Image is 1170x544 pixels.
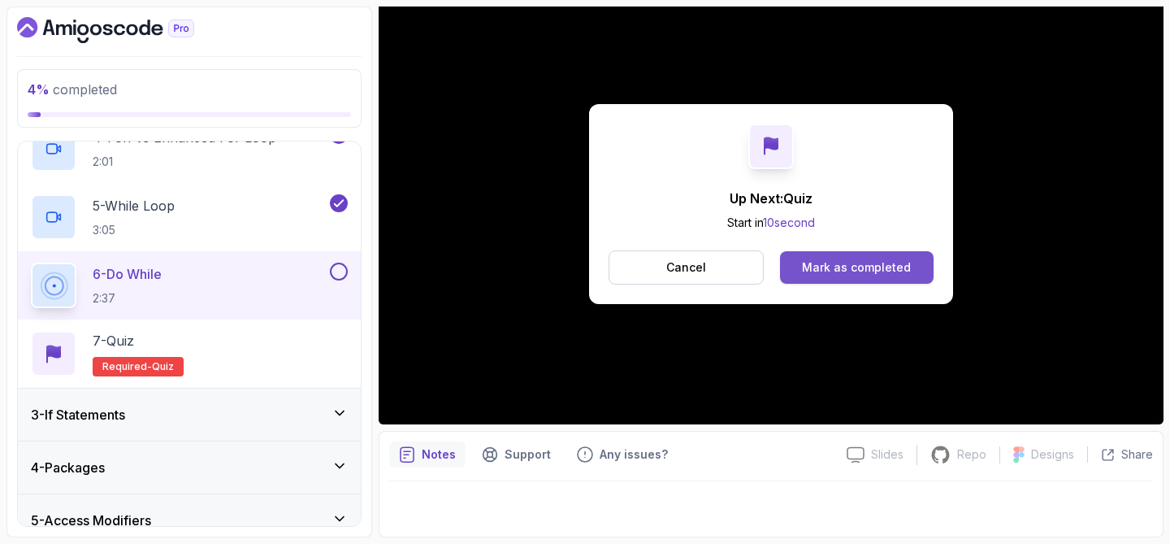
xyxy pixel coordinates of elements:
button: Share [1087,446,1153,463]
div: Mark as completed [802,259,911,276]
p: 2:37 [93,290,162,307]
p: 7 - Quiz [93,331,134,350]
p: 6 - Do While [93,264,162,284]
h3: 5 - Access Modifiers [31,511,151,530]
button: 6-Do While2:37 [31,263,348,308]
p: Slides [871,446,903,463]
p: 3:05 [93,222,175,238]
p: Designs [1031,446,1074,463]
p: Up Next: Quiz [727,189,815,208]
p: Repo [957,446,986,463]
button: Cancel [609,250,764,285]
button: 7-QuizRequired-quiz [31,331,348,376]
p: Cancel [666,259,706,276]
p: Share [1121,446,1153,463]
p: Support [505,446,551,463]
p: Notes [422,446,456,463]
p: Any issues? [600,446,668,463]
button: 4-Fori vs Enhanced For Loop2:01 [31,126,348,172]
button: Mark as completed [780,251,934,284]
button: 4-Packages [18,442,361,494]
button: Feedback button [567,442,678,468]
p: 2:01 [93,154,276,170]
a: Dashboard [17,17,232,43]
h3: 4 - Packages [31,458,105,477]
h3: 3 - If Statements [31,405,125,424]
p: Start in [727,215,815,231]
span: 4 % [28,81,50,98]
span: quiz [152,360,174,373]
button: 3-If Statements [18,389,361,441]
button: Support button [472,442,561,468]
p: 5 - While Loop [93,196,175,215]
button: 5-While Loop3:05 [31,194,348,240]
span: 10 second [763,215,815,229]
span: completed [28,81,117,98]
button: notes button [389,442,466,468]
span: Required- [102,360,152,373]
